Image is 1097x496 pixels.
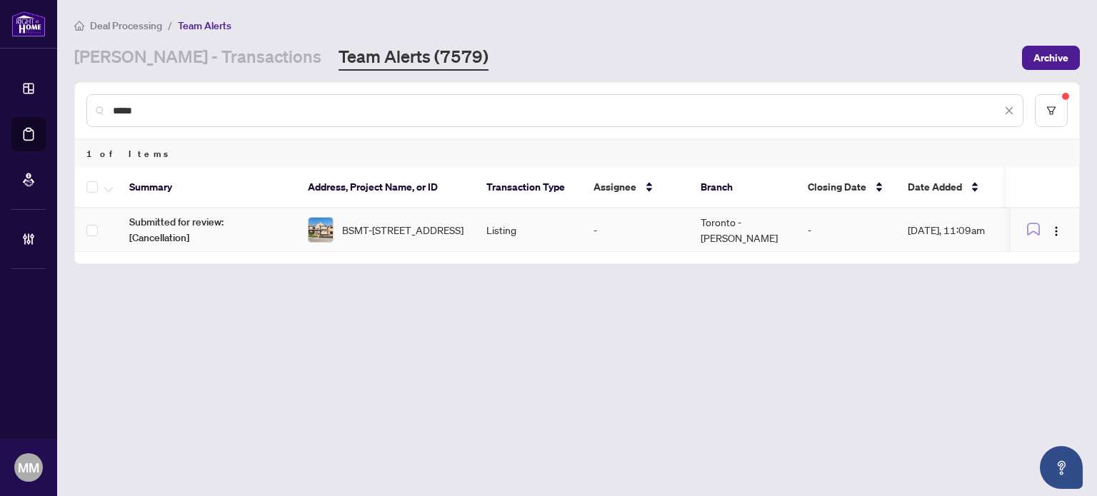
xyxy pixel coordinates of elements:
[18,457,39,477] span: MM
[74,21,84,31] span: home
[896,208,1025,252] td: [DATE], 11:09am
[1035,94,1068,127] button: filter
[475,167,582,208] th: Transaction Type
[582,208,689,252] td: -
[129,214,285,246] span: Submitted for review: [Cancellation]
[582,167,689,208] th: Assignee
[339,45,489,71] a: Team Alerts (7579)
[1022,46,1080,70] button: Archive
[689,208,796,252] td: Toronto - [PERSON_NAME]
[90,19,162,32] span: Deal Processing
[808,179,866,195] span: Closing Date
[178,19,231,32] span: Team Alerts
[74,45,321,71] a: [PERSON_NAME] - Transactions
[168,17,172,34] li: /
[11,11,46,37] img: logo
[1033,46,1068,69] span: Archive
[1051,226,1062,237] img: Logo
[593,179,636,195] span: Assignee
[796,167,896,208] th: Closing Date
[796,208,896,252] td: -
[1045,218,1068,241] button: Logo
[1040,446,1083,489] button: Open asap
[118,167,296,208] th: Summary
[75,140,1079,167] div: 1 of Items
[1046,106,1056,116] span: filter
[1004,106,1014,116] span: close
[475,208,582,252] td: Listing
[689,167,796,208] th: Branch
[342,222,464,238] span: BSMT-[STREET_ADDRESS]
[908,179,962,195] span: Date Added
[296,167,475,208] th: Address, Project Name, or ID
[896,167,1025,208] th: Date Added
[309,218,333,242] img: thumbnail-img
